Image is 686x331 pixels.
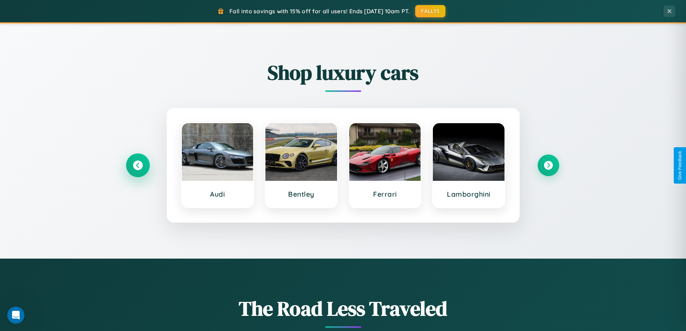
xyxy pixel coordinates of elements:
[229,8,410,15] span: Fall into savings with 15% off for all users! Ends [DATE] 10am PT.
[677,151,682,180] div: Give Feedback
[273,190,330,198] h3: Bentley
[189,190,246,198] h3: Audi
[127,295,559,322] h1: The Road Less Traveled
[357,190,414,198] h3: Ferrari
[415,5,445,17] button: FALL15
[7,307,24,324] iframe: Intercom live chat
[127,59,559,86] h2: Shop luxury cars
[440,190,497,198] h3: Lamborghini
